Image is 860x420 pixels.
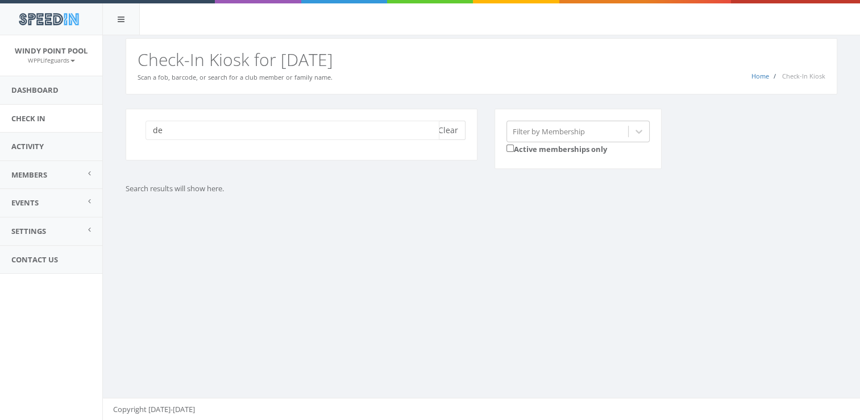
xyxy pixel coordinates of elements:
span: Windy Point Pool [15,46,88,56]
small: Scan a fob, barcode, or search for a club member or family name. [138,73,333,81]
div: Filter by Membership [513,126,585,137]
span: Events [11,197,39,208]
h2: Check-In Kiosk for [DATE] [138,50,825,69]
span: Members [11,170,47,180]
small: WPPLifeguards [28,56,75,64]
img: speedin_logo.png [13,9,84,30]
span: Check-In Kiosk [782,72,825,80]
input: Search a name to check in [146,121,439,140]
input: Active memberships only [506,145,514,152]
a: WPPLifeguards [28,55,75,65]
label: Active memberships only [506,142,607,155]
a: Home [751,72,769,80]
p: Search results will show here. [126,183,654,194]
span: Contact Us [11,254,58,265]
span: Settings [11,226,46,236]
button: Clear [431,121,466,140]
